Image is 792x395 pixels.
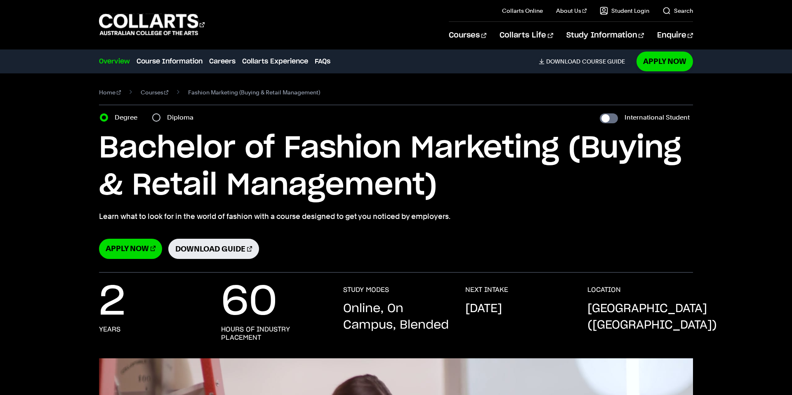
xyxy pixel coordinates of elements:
[465,301,502,317] p: [DATE]
[221,286,277,319] p: 60
[556,7,587,15] a: About Us
[600,7,649,15] a: Student Login
[657,22,693,49] a: Enquire
[587,286,621,294] h3: LOCATION
[167,112,198,123] label: Diploma
[546,58,580,65] span: Download
[502,7,543,15] a: Collarts Online
[115,112,142,123] label: Degree
[625,112,690,123] label: International Student
[662,7,693,15] a: Search
[500,22,553,49] a: Collarts Life
[465,286,508,294] h3: NEXT INTAKE
[137,56,203,66] a: Course Information
[99,56,130,66] a: Overview
[99,13,205,36] div: Go to homepage
[242,56,308,66] a: Collarts Experience
[566,22,644,49] a: Study Information
[99,239,162,259] a: Apply Now
[221,325,327,342] h3: Hours of industry placement
[636,52,693,71] a: Apply Now
[209,56,236,66] a: Careers
[168,239,259,259] a: Download Guide
[99,130,693,204] h1: Bachelor of Fashion Marketing (Buying & Retail Management)
[587,301,717,334] p: [GEOGRAPHIC_DATA] ([GEOGRAPHIC_DATA])
[343,286,389,294] h3: STUDY MODES
[188,87,320,98] span: Fashion Marketing (Buying & Retail Management)
[315,56,330,66] a: FAQs
[99,286,125,319] p: 2
[99,325,120,334] h3: years
[141,87,169,98] a: Courses
[539,58,632,65] a: DownloadCourse Guide
[343,301,449,334] p: Online, On Campus, Blended
[99,211,693,222] p: Learn what to look for in the world of fashion with a course designed to get you noticed by emplo...
[449,22,486,49] a: Courses
[99,87,121,98] a: Home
